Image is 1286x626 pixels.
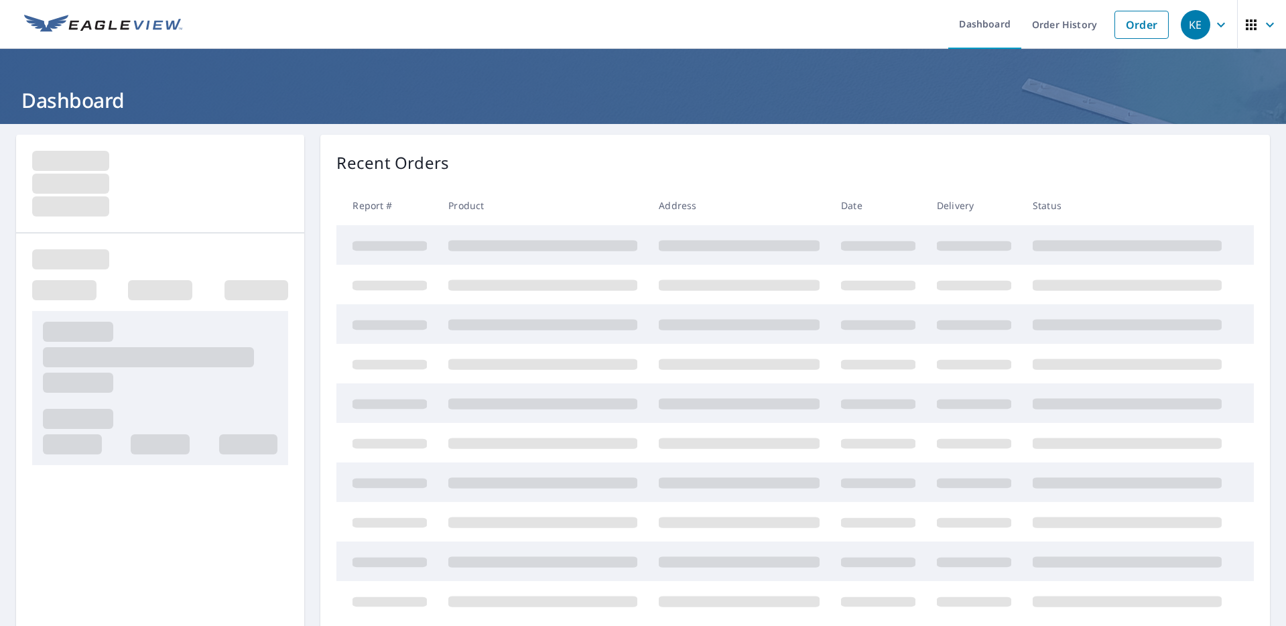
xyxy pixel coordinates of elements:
img: EV Logo [24,15,182,35]
th: Status [1022,186,1232,225]
a: Order [1114,11,1169,39]
h1: Dashboard [16,86,1270,114]
p: Recent Orders [336,151,449,175]
th: Delivery [926,186,1022,225]
th: Date [830,186,926,225]
div: KE [1181,10,1210,40]
th: Address [648,186,830,225]
th: Report # [336,186,438,225]
th: Product [438,186,648,225]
